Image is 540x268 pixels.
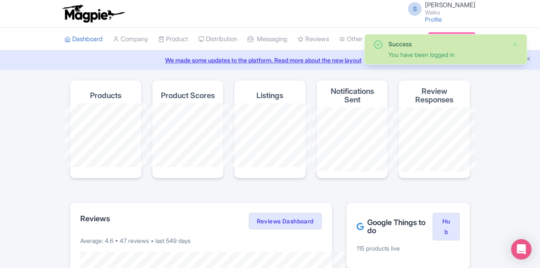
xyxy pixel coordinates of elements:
[408,2,422,16] span: S
[388,39,505,48] div: Success
[60,4,126,23] img: logo-ab69f6fb50320c5b225c76a69d11143b.png
[80,236,322,245] p: Average: 4.6 • 47 reviews • last 549 days
[161,91,215,100] h4: Product Scores
[80,214,110,223] h2: Reviews
[357,218,433,235] h2: Google Things to do
[158,28,188,51] a: Product
[433,213,460,241] a: Hub
[428,32,475,45] a: Subscription
[323,87,381,104] h4: Notifications Sent
[512,39,518,50] button: Close
[425,16,442,23] a: Profile
[256,91,283,100] h4: Listings
[357,244,460,253] p: 115 products live
[388,50,505,59] div: You have been logged in
[403,2,475,15] a: S [PERSON_NAME] Walks
[405,87,463,104] h4: Review Responses
[90,91,121,100] h4: Products
[525,55,532,65] button: Close announcement
[511,239,532,260] div: Open Intercom Messenger
[113,28,148,51] a: Company
[298,28,329,51] a: Reviews
[198,28,237,51] a: Distribution
[5,56,535,65] a: We made some updates to the platform. Read more about the new layout
[339,28,363,51] a: Other
[65,28,103,51] a: Dashboard
[247,28,287,51] a: Messaging
[425,10,475,15] small: Walks
[249,213,322,230] a: Reviews Dashboard
[425,1,475,9] span: [PERSON_NAME]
